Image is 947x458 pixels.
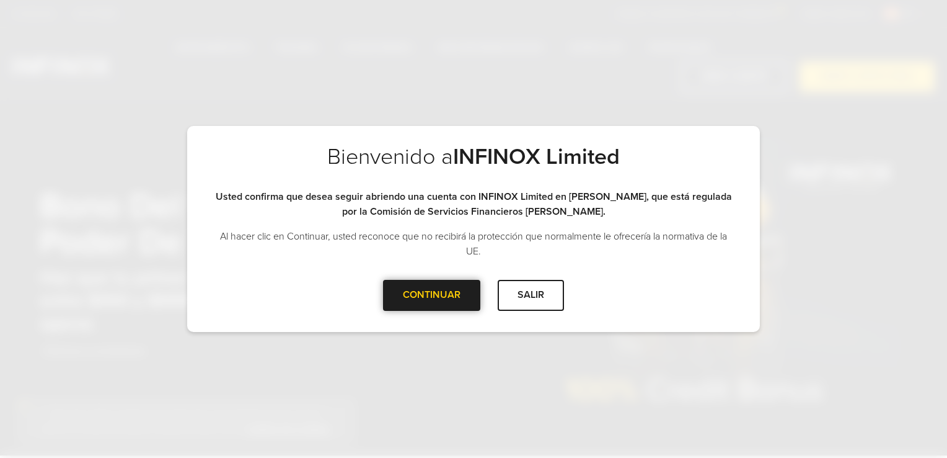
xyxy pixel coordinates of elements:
[383,280,480,310] div: CONTINUAR
[498,280,564,310] div: SALIR
[216,191,732,218] strong: Usted confirma que desea seguir abriendo una cuenta con INFINOX Limited en [PERSON_NAME], que est...
[453,143,620,170] strong: INFINOX Limited
[212,229,735,259] p: Al hacer clic en Continuar, usted reconoce que no recibirá la protección que normalmente le ofrec...
[212,143,735,189] h2: Bienvenido a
